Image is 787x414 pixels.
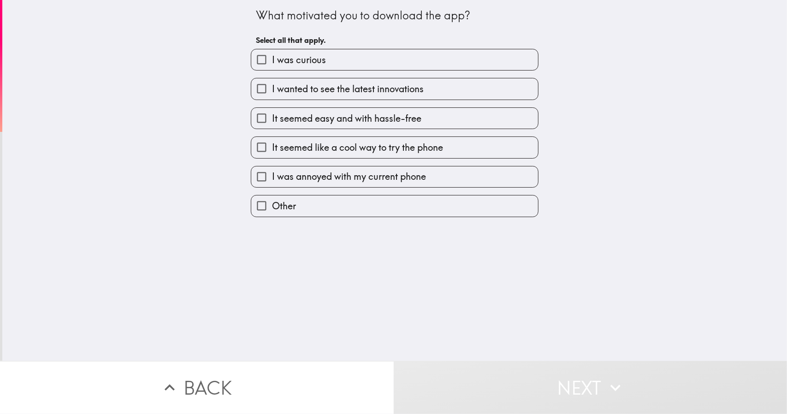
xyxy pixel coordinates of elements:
span: It seemed like a cool way to try the phone [272,141,443,154]
button: I wanted to see the latest innovations [251,78,538,99]
h6: Select all that apply. [256,35,533,45]
span: Other [272,200,296,213]
span: It seemed easy and with hassle-free [272,112,421,125]
button: It seemed easy and with hassle-free [251,108,538,129]
span: I was curious [272,53,326,66]
button: I was curious [251,49,538,70]
span: I wanted to see the latest innovations [272,83,424,95]
span: I was annoyed with my current phone [272,170,426,183]
button: It seemed like a cool way to try the phone [251,137,538,158]
button: Other [251,195,538,216]
button: I was annoyed with my current phone [251,166,538,187]
div: What motivated you to download the app? [256,8,533,24]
